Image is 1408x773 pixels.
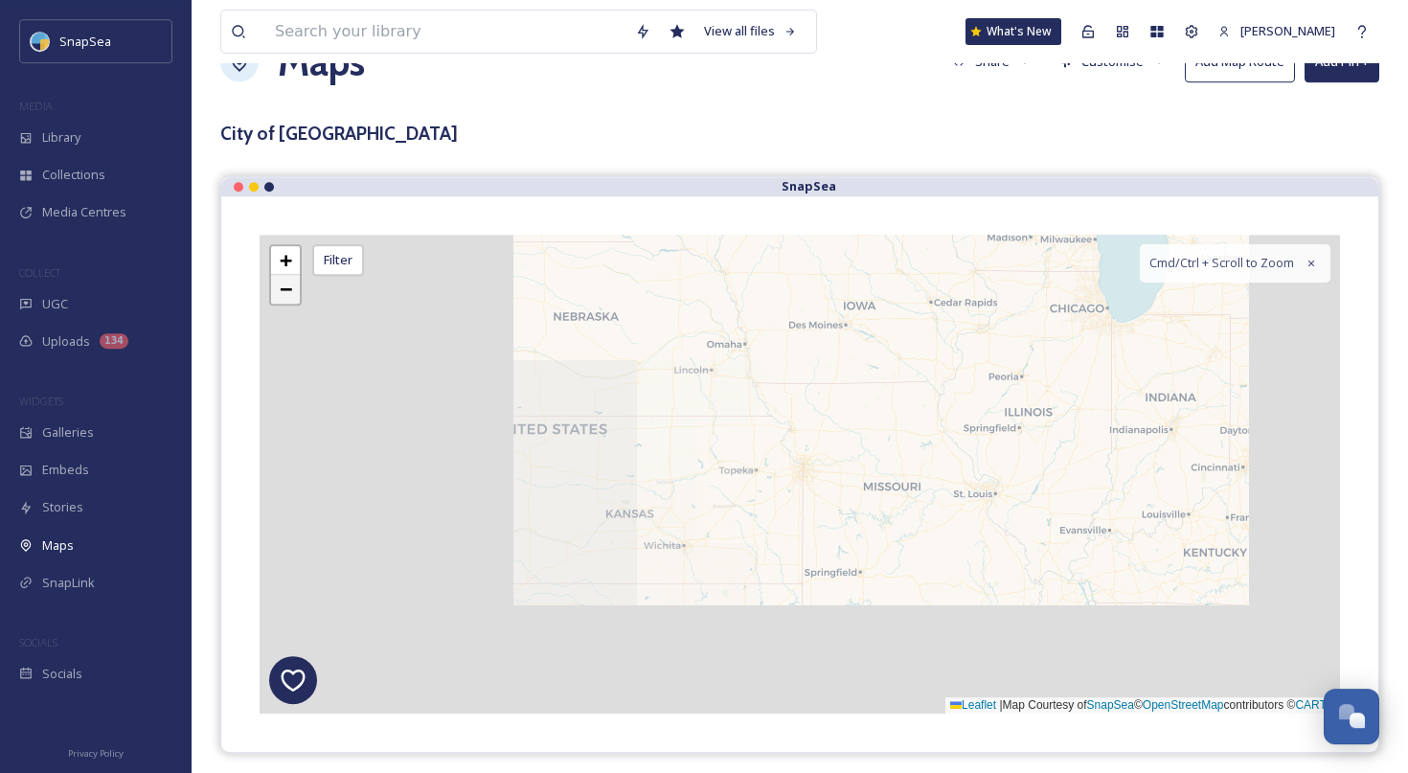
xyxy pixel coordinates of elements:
span: + [280,248,292,272]
a: View all files [694,12,806,50]
span: SnapSea [59,33,111,50]
span: WIDGETS [19,394,63,408]
a: OpenStreetMap [1143,698,1224,712]
a: Zoom in [271,246,300,275]
h3: City of [GEOGRAPHIC_DATA] [220,120,1379,148]
span: SOCIALS [19,635,57,649]
span: Uploads [42,332,90,351]
span: Collections [42,166,105,184]
a: SnapSea [1087,698,1134,712]
span: MEDIA [19,99,53,113]
span: Library [42,128,80,147]
span: Privacy Policy [68,747,124,760]
span: Cmd/Ctrl + Scroll to Zoom [1149,254,1294,272]
div: Map Courtesy of © contributors © [945,697,1340,714]
span: SnapLink [42,574,95,592]
span: UGC [42,295,68,313]
a: Leaflet [950,698,996,712]
strong: SnapSea [782,177,836,194]
span: Stories [42,498,83,516]
img: snapsea-logo.png [31,32,50,51]
button: Open Chat [1324,689,1379,744]
span: Galleries [42,423,94,442]
div: 134 [100,333,128,349]
span: Media Centres [42,203,126,221]
a: CARTO [1295,698,1335,712]
span: [PERSON_NAME] [1240,22,1335,39]
span: COLLECT [19,265,60,280]
div: Filter [312,244,364,276]
a: Zoom out [271,275,300,304]
span: | [999,698,1002,712]
a: Privacy Policy [68,740,124,763]
span: Maps [42,536,74,555]
span: Embeds [42,461,89,479]
span: Socials [42,665,82,683]
input: Search your library [265,11,625,53]
a: What's New [965,18,1061,45]
a: [PERSON_NAME] [1209,12,1345,50]
span: − [280,277,292,301]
